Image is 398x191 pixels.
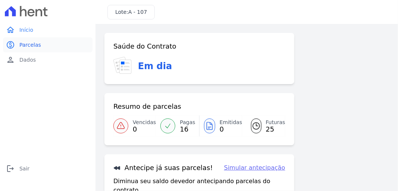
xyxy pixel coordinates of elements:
span: Vencidas [133,118,156,126]
h3: Resumo de parcelas [113,102,181,111]
a: logoutSair [3,161,93,176]
i: person [6,55,15,64]
a: Emitidas 0 [200,115,242,136]
span: Início [19,26,33,34]
i: paid [6,40,15,49]
span: A - 107 [128,9,147,15]
span: Emitidas [220,118,242,126]
i: home [6,25,15,34]
span: Futuras [266,118,285,126]
span: Dados [19,56,36,64]
h3: Saúde do Contrato [113,42,176,51]
a: Futuras 25 [242,115,285,136]
a: Simular antecipação [224,163,285,172]
i: logout [6,164,15,173]
span: 25 [266,126,285,132]
a: homeInício [3,22,93,37]
h3: Antecipe já suas parcelas! [113,163,213,172]
h3: Lote: [115,8,147,16]
span: 0 [220,126,242,132]
span: Parcelas [19,41,41,49]
span: Pagas [180,118,195,126]
a: Pagas 16 [156,115,199,136]
a: personDados [3,52,93,67]
h3: Em dia [138,59,172,73]
span: Sair [19,165,29,172]
span: 16 [180,126,195,132]
a: Vencidas 0 [113,115,156,136]
a: paidParcelas [3,37,93,52]
span: 0 [133,126,156,132]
